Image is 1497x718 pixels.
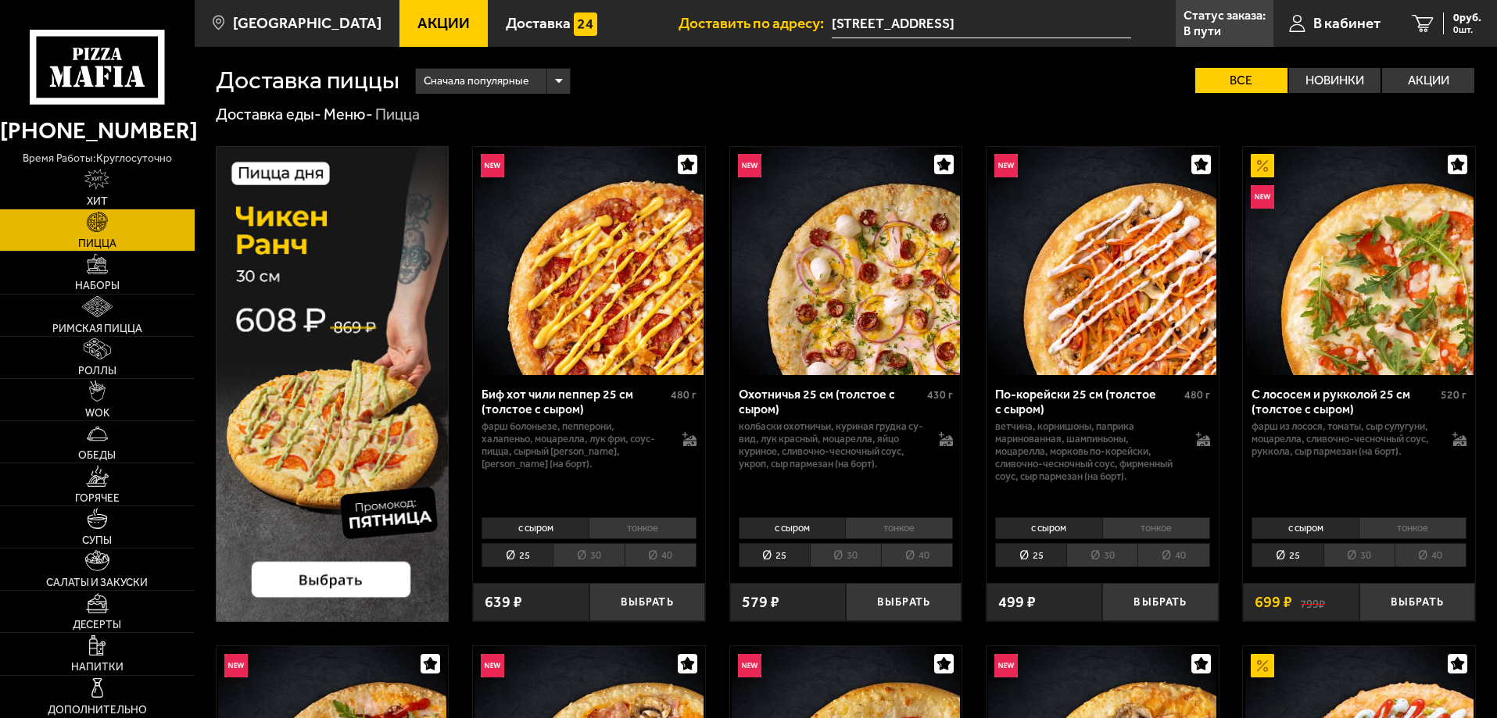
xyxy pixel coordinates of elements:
span: 499 ₽ [998,595,1036,610]
a: Доставка еды- [216,105,321,123]
span: 699 ₽ [1255,595,1292,610]
img: 15daf4d41897b9f0e9f617042186c801.svg [574,13,597,36]
span: 579 ₽ [742,595,779,610]
li: с сыром [1252,517,1359,539]
span: 0 руб. [1453,13,1481,23]
p: ветчина, корнишоны, паприка маринованная, шампиньоны, моцарелла, морковь по-корейски, сливочно-че... [995,420,1180,483]
img: Новинка [1251,185,1274,209]
button: Выбрать [846,583,962,621]
span: 430 г [927,388,953,402]
img: Новинка [738,654,761,677]
span: WOK [85,408,109,419]
img: Новинка [481,154,504,177]
a: АкционныйНовинкаС лососем и рукколой 25 см (толстое с сыром) [1243,147,1475,375]
img: Биф хот чили пеппер 25 см (толстое с сыром) [475,147,703,375]
span: Сначала популярные [424,66,528,96]
li: 40 [1395,543,1467,567]
img: Новинка [994,654,1018,677]
img: По-корейски 25 см (толстое с сыром) [988,147,1216,375]
label: Новинки [1289,68,1381,93]
span: Пицца [78,238,116,249]
span: Дополнительно [48,705,147,716]
span: Напитки [71,662,124,673]
div: Пицца [375,105,420,125]
h1: Доставка пиццы [216,68,399,93]
a: НовинкаПо-корейски 25 см (толстое с сыром) [987,147,1219,375]
span: Хит [87,196,108,207]
span: В кабинет [1313,16,1381,30]
span: 0 шт. [1453,25,1481,34]
span: [GEOGRAPHIC_DATA] [233,16,381,30]
li: 25 [739,543,810,567]
button: Выбрать [589,583,705,621]
a: Меню- [324,105,373,123]
img: Охотничья 25 см (толстое с сыром) [732,147,960,375]
li: 30 [1066,543,1137,567]
li: тонкое [845,517,953,539]
span: Доставить по адресу: [679,16,832,30]
span: Акции [417,16,470,30]
p: фарш болоньезе, пепперони, халапеньо, моцарелла, лук фри, соус-пицца, сырный [PERSON_NAME], [PERS... [482,420,667,470]
div: С лососем и рукколой 25 см (толстое с сыром) [1252,387,1437,416]
li: тонкое [1102,517,1210,539]
label: Акции [1382,68,1474,93]
li: 30 [810,543,881,567]
li: тонкое [589,517,697,539]
p: фарш из лосося, томаты, сыр сулугуни, моцарелла, сливочно-чесночный соус, руккола, сыр пармезан (... [1252,420,1437,458]
span: Салаты и закуски [46,577,148,588]
span: Супы [82,535,112,546]
span: Римская пицца [52,323,142,334]
span: 520 г [1441,388,1467,402]
span: Наборы [75,280,120,291]
span: Роллы [78,366,116,377]
div: По-корейски 25 см (толстое с сыром) [995,387,1180,416]
li: с сыром [482,517,589,539]
div: Охотничья 25 см (толстое с сыром) [739,387,924,416]
li: 40 [625,543,697,567]
li: с сыром [995,517,1102,539]
img: Новинка [481,654,504,677]
span: Десерты [73,620,121,630]
li: тонкое [1359,517,1467,539]
input: Ваш адрес доставки [832,9,1131,38]
button: Выбрать [1102,583,1218,621]
li: 25 [482,543,553,567]
button: Выбрать [1359,583,1475,621]
p: колбаски охотничьи, куриная грудка су-вид, лук красный, моцарелла, яйцо куриное, сливочно-чесночн... [739,420,924,470]
li: 40 [881,543,953,567]
li: 40 [1137,543,1209,567]
span: Доставка [506,16,571,30]
a: НовинкаОхотничья 25 см (толстое с сыром) [730,147,962,375]
p: В пути [1184,25,1221,38]
span: 639 ₽ [485,595,522,610]
span: Обеды [78,450,116,461]
img: Акционный [1251,154,1274,177]
span: 480 г [1184,388,1210,402]
img: С лососем и рукколой 25 см (толстое с сыром) [1245,147,1474,375]
span: 480 г [671,388,697,402]
img: Новинка [994,154,1018,177]
s: 799 ₽ [1300,595,1325,610]
li: 25 [995,543,1066,567]
span: Горячее [75,493,120,504]
label: Все [1195,68,1287,93]
div: Биф хот чили пеппер 25 см (толстое с сыром) [482,387,667,416]
img: Акционный [1251,654,1274,677]
p: Статус заказа: [1184,9,1266,22]
img: Новинка [738,154,761,177]
li: 30 [1323,543,1395,567]
img: Новинка [224,654,248,677]
span: набережная Обводного канала, 193 [832,9,1131,38]
a: НовинкаБиф хот чили пеппер 25 см (толстое с сыром) [473,147,705,375]
li: 25 [1252,543,1323,567]
li: 30 [553,543,624,567]
li: с сыром [739,517,846,539]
